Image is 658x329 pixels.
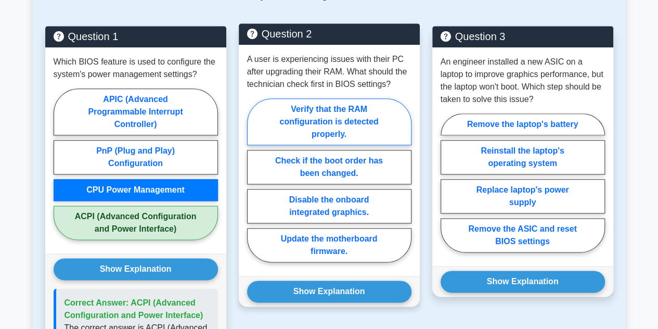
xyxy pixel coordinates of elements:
[247,28,411,40] h5: Question 2
[54,88,218,135] label: APIC (Advanced Programmable Interrupt Controller)
[54,30,218,43] h5: Question 1
[441,140,605,174] label: Reinstall the laptop's operating system
[54,140,218,174] label: PnP (Plug and Play) Configuration
[247,189,411,223] label: Disable the onboard integrated graphics.
[64,298,203,320] span: Correct Answer: ACPI (Advanced Configuration and Power Interface)
[441,179,605,213] label: Replace laptop's power supply
[441,271,605,293] button: Show Explanation
[247,150,411,184] label: Check if the boot order has been changed.
[441,113,605,135] label: Remove the laptop's battery
[54,206,218,240] label: ACPI (Advanced Configuration and Power Interface)
[54,179,218,201] label: CPU Power Management
[247,53,411,91] p: A user is experiencing issues with their PC after upgrading their RAM. What should the technician...
[441,218,605,252] label: Remove the ASIC and reset BIOS settings
[441,56,605,106] p: An engineer installed a new ASIC on a laptop to improve graphics performance, but the laptop won'...
[247,281,411,302] button: Show Explanation
[441,30,605,43] h5: Question 3
[247,98,411,145] label: Verify that the RAM configuration is detected properly.
[247,228,411,262] label: Update the motherboard firmware.
[54,258,218,280] button: Show Explanation
[54,56,218,81] p: Which BIOS feature is used to configure the system's power management settings?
